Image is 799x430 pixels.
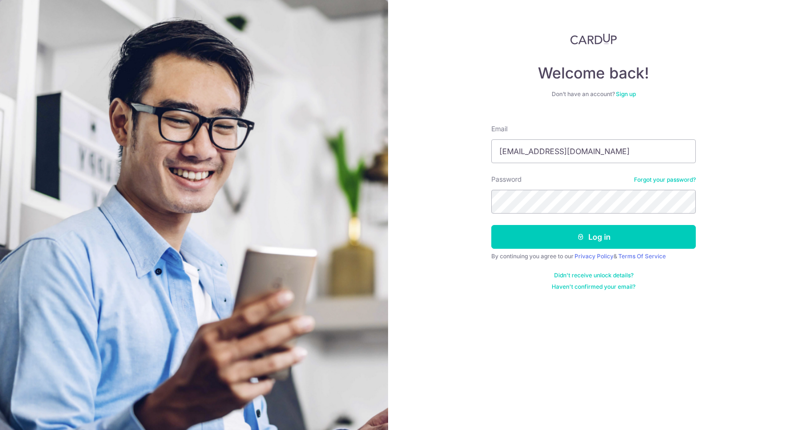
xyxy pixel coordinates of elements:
a: Privacy Policy [575,253,614,260]
a: Sign up [616,90,636,98]
div: By continuing you agree to our & [491,253,696,260]
input: Enter your Email [491,139,696,163]
a: Forgot your password? [634,176,696,184]
a: Didn't receive unlock details? [554,272,633,279]
img: CardUp Logo [570,33,617,45]
label: Email [491,124,507,134]
h4: Welcome back! [491,64,696,83]
div: Don’t have an account? [491,90,696,98]
a: Haven't confirmed your email? [552,283,635,291]
button: Log in [491,225,696,249]
label: Password [491,175,522,184]
a: Terms Of Service [618,253,666,260]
